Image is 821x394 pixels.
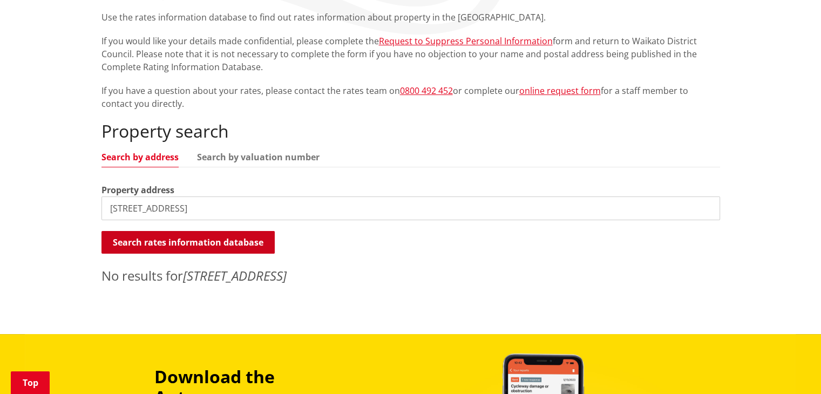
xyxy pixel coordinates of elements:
[101,184,174,196] label: Property address
[11,371,50,394] a: Top
[101,84,720,110] p: If you have a question about your rates, please contact the rates team on or complete our for a s...
[379,35,553,47] a: Request to Suppress Personal Information
[101,35,720,73] p: If you would like your details made confidential, please complete the form and return to Waikato ...
[101,266,720,286] p: No results for
[519,85,601,97] a: online request form
[101,11,720,24] p: Use the rates information database to find out rates information about property in the [GEOGRAPHI...
[197,153,320,161] a: Search by valuation number
[101,153,179,161] a: Search by address
[771,349,810,388] iframe: Messenger Launcher
[101,196,720,220] input: e.g. Duke Street NGARUAWAHIA
[101,121,720,141] h2: Property search
[400,85,453,97] a: 0800 492 452
[101,231,275,254] button: Search rates information database
[183,267,287,284] em: [STREET_ADDRESS]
